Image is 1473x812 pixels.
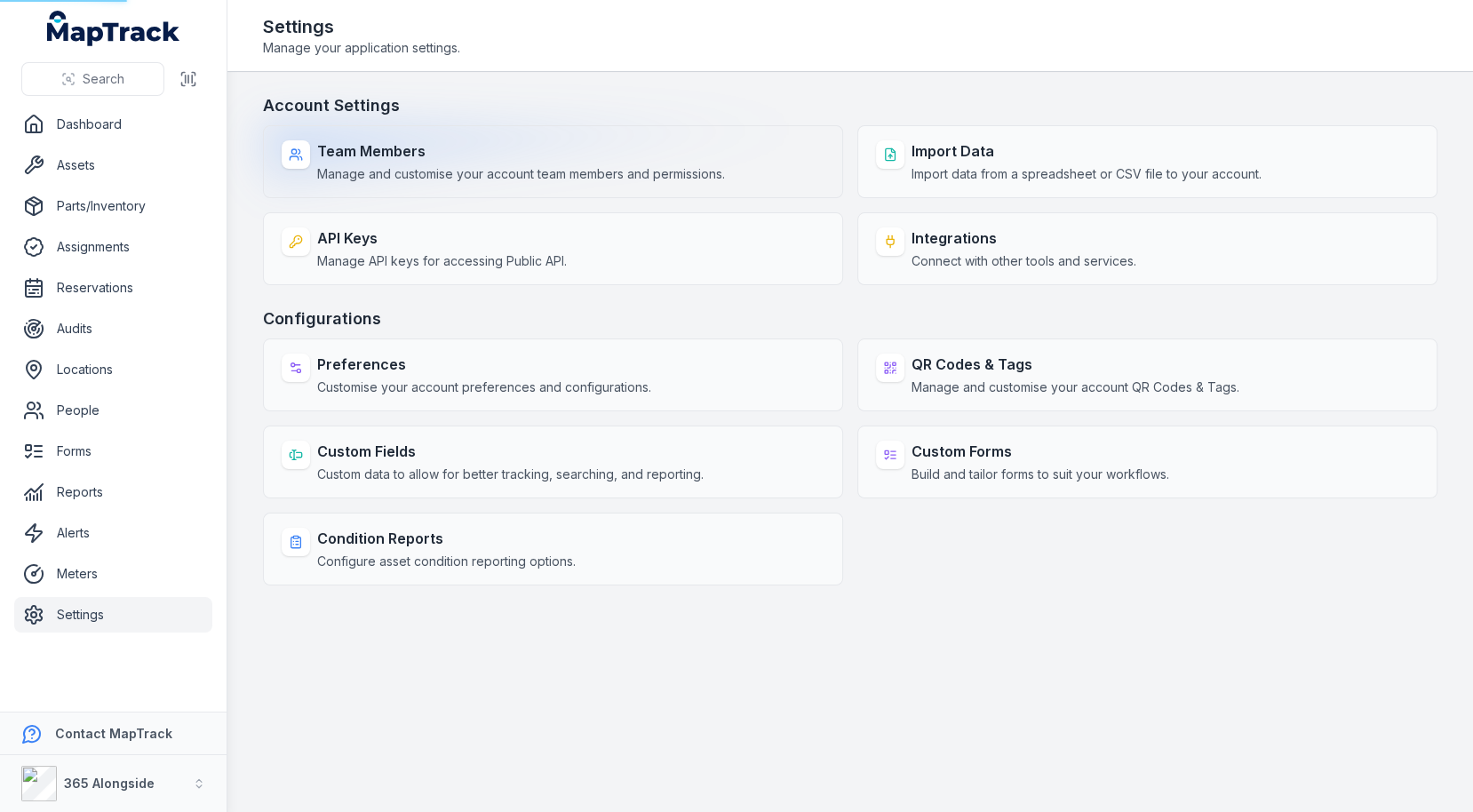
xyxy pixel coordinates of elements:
[21,62,164,96] button: Search
[55,726,172,741] strong: Contact MapTrack
[857,426,1437,498] a: Custom FormsBuild and tailor forms to suit your workflows.
[14,434,212,469] a: Forms
[14,474,212,510] a: Reports
[263,426,843,498] a: Custom FieldsCustom data to allow for better tracking, searching, and reporting.
[317,354,651,375] strong: Preferences
[263,93,1437,118] h3: Account Settings
[912,140,1262,162] strong: Import Data
[317,378,651,396] span: Customise your account preferences and configurations.
[47,11,180,46] a: MapTrack
[317,553,576,570] span: Configure asset condition reporting options.
[14,311,212,346] a: Audits
[14,147,212,183] a: Assets
[14,515,212,551] a: Alerts
[912,378,1239,396] span: Manage and customise your account QR Codes & Tags.
[317,252,567,270] span: Manage API keys for accessing Public API.
[857,212,1437,285] a: IntegrationsConnect with other tools and services.
[263,14,460,39] h2: Settings
[14,270,212,306] a: Reservations
[263,212,843,285] a: API KeysManage API keys for accessing Public API.
[14,393,212,428] a: People
[14,352,212,387] a: Locations
[317,466,704,483] span: Custom data to allow for better tracking, searching, and reporting.
[263,513,843,585] a: Condition ReportsConfigure asset condition reporting options.
[912,252,1136,270] span: Connect with other tools and services.
[317,227,567,249] strong: API Keys
[14,229,212,265] a: Assignments
[912,354,1239,375] strong: QR Codes & Tags
[912,441,1169,462] strong: Custom Forms
[14,107,212,142] a: Dashboard
[263,338,843,411] a: PreferencesCustomise your account preferences and configurations.
[64,776,155,791] strong: 365 Alongside
[857,125,1437,198] a: Import DataImport data from a spreadsheet or CSV file to your account.
[317,528,576,549] strong: Condition Reports
[263,125,843,198] a: Team MembersManage and customise your account team members and permissions.
[857,338,1437,411] a: QR Codes & TagsManage and customise your account QR Codes & Tags.
[912,466,1169,483] span: Build and tailor forms to suit your workflows.
[263,306,1437,331] h3: Configurations
[83,70,124,88] span: Search
[317,165,725,183] span: Manage and customise your account team members and permissions.
[14,556,212,592] a: Meters
[912,227,1136,249] strong: Integrations
[14,597,212,633] a: Settings
[14,188,212,224] a: Parts/Inventory
[263,39,460,57] span: Manage your application settings.
[317,140,725,162] strong: Team Members
[912,165,1262,183] span: Import data from a spreadsheet or CSV file to your account.
[317,441,704,462] strong: Custom Fields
